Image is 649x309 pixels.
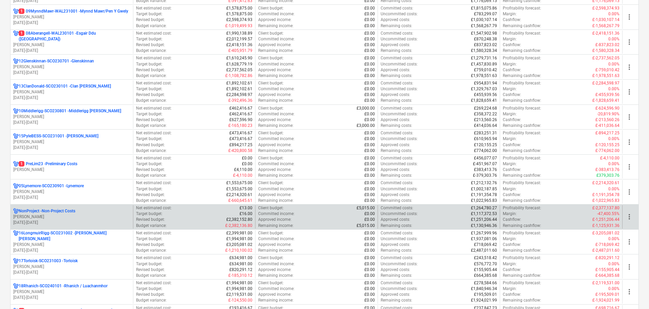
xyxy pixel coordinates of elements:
p: £120,155.25 [474,142,497,148]
p: Remaining costs : [381,23,412,29]
p: Net estimated cost : [136,105,172,111]
p: Cashflow : [503,167,521,173]
p: £954,831.94 [474,80,497,86]
p: Revised budget : [136,167,165,173]
p: Profitability forecast : [503,155,541,161]
p: £455,939.56 [474,92,497,98]
p: [DATE] - [DATE] [13,195,130,200]
div: NonProject -Non-Project Costs[PERSON_NAME][DATE]-[DATE] [13,208,130,226]
p: [DATE] - [DATE] [13,270,130,275]
p: 15PyleBESS-SCO231001 - [PERSON_NAME] [19,133,98,139]
p: Target budget : [136,136,163,142]
p: £-774,062.00 [595,148,619,154]
p: Client budget : [258,55,284,61]
p: Approved costs : [381,17,410,23]
p: £0.00 [364,142,375,148]
p: Remaining cashflow : [503,23,541,29]
p: £0.00 [364,155,375,161]
p: £1,457,830.89 [471,61,497,67]
div: 108Aberangell-WAL230101 -Esgair Ddu ([GEOGRAPHIC_DATA])[PERSON_NAME][DATE]-[DATE] [13,31,130,54]
p: £-2,737,562.05 [592,55,619,61]
p: £2,284,598.97 [226,92,252,98]
div: 12Glenskinnan-SCO230701 -Glenskinnan[PERSON_NAME][DATE]-[DATE] [13,58,130,76]
p: Margin : [503,161,517,167]
p: £0.00 [242,161,252,167]
p: £0.00 [364,42,375,48]
p: £1,990,138.89 [226,31,252,36]
p: 0.00% [608,86,619,92]
p: £414,036.64 [474,123,497,129]
p: Revised budget : [136,42,165,48]
span: more_vert [625,188,633,196]
p: 13ClanDonald-SCO230101 - Clan [PERSON_NAME] [19,83,111,89]
p: £0.00 [364,61,375,67]
p: Approved income : [258,167,291,173]
p: £-451,967.07 [473,161,497,167]
p: Committed costs : [381,5,413,11]
p: Uncommitted costs : [381,111,418,117]
p: Committed costs : [381,80,413,86]
p: £1,892,102.61 [226,80,252,86]
p: £2,418,151.36 [226,42,252,48]
p: Approved income : [258,42,291,48]
p: [DATE] - [DATE] [13,295,130,301]
p: £-624,596.90 [595,105,619,111]
div: Project has multi currencies enabled [13,8,19,14]
p: [PERSON_NAME] [13,64,130,70]
p: 05Lynemore-SCO230901 - Lynemore [19,183,84,189]
p: Revised budget : [136,142,165,148]
p: Client budget : [258,31,284,36]
p: 16LongmuirRigg-SCO231002 - [PERSON_NAME] [PERSON_NAME] [19,230,130,242]
div: Project has multi currencies enabled [13,108,19,114]
p: [DATE] - [DATE] [13,145,130,151]
p: Remaining costs : [381,148,412,154]
p: Budget variance : [136,48,167,54]
span: more_vert [625,63,633,71]
p: Margin : [503,86,517,92]
p: Net estimated cost : [136,5,172,11]
p: Committed income : [258,111,294,117]
span: more_vert [625,213,633,221]
p: £283,251.31 [474,130,497,136]
p: [PERSON_NAME] [13,42,130,48]
p: 0.00% [608,61,619,67]
p: [DATE] - [DATE] [13,20,130,26]
p: Margin : [503,36,517,42]
p: £-1,978,551.63 [592,73,619,79]
div: Project has multi currencies enabled [13,31,19,42]
p: Committed income : [258,136,294,142]
p: £-392,496.36 [228,98,252,103]
p: £-405,951.79 [228,48,252,54]
p: Client budget : [258,105,284,111]
span: 1 [19,161,24,167]
p: £3,000.00 [357,123,375,129]
div: 18Rhanich-SCO240101 -Rhanich / Luachanmhor[PERSON_NAME][DATE]-[DATE] [13,283,130,301]
p: £358,372.22 [474,111,497,117]
p: Approved income : [258,17,291,23]
p: [DATE] - [DATE] [13,95,130,101]
div: 17Torloisk-SCO231003 -Torloisk[PERSON_NAME][DATE]-[DATE] [13,258,130,275]
p: £-1,828,659.41 [592,98,619,103]
p: £0.00 [364,73,375,79]
p: Profitability forecast : [503,31,541,36]
p: [PERSON_NAME] [13,242,130,248]
p: Client budget : [258,80,284,86]
p: Committed income : [258,36,294,42]
div: 1PreLim23 -Preliminary Costs[PERSON_NAME] [13,161,130,173]
p: Remaining income : [258,148,293,154]
p: £2,737,562.05 [226,67,252,73]
p: PreLim23 - Preliminary Costs [19,161,77,167]
div: 13ClanDonald-SCO230101 -Clan [PERSON_NAME][PERSON_NAME][DATE]-[DATE] [13,83,130,101]
p: Net estimated cost : [136,31,172,36]
p: Remaining income : [258,48,293,54]
p: £0.00 [364,167,375,173]
p: £0.00 [364,67,375,73]
p: £4,110.00 [234,167,252,173]
p: Approved costs : [381,117,410,123]
p: Margin : [503,11,517,17]
p: Remaining cashflow : [503,148,541,154]
p: £-1,568,267.79 [592,23,619,29]
p: Profitability forecast : [503,80,541,86]
div: Project has multi currencies enabled [13,208,19,214]
p: 0.00% [608,36,619,42]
